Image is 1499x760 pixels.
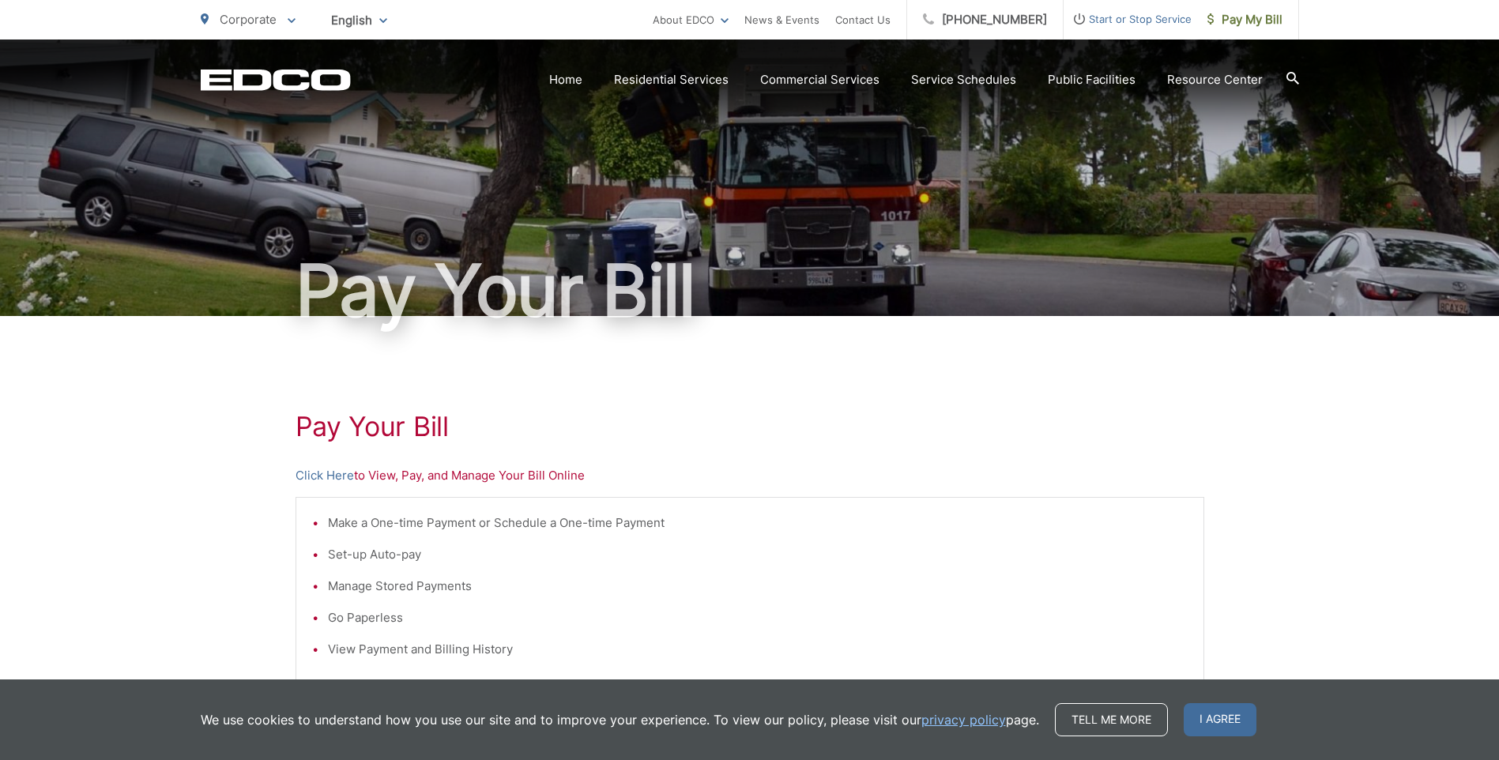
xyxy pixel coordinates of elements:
[201,69,351,91] a: EDCD logo. Return to the homepage.
[296,411,1204,442] h1: Pay Your Bill
[328,545,1188,564] li: Set-up Auto-pay
[1048,70,1136,89] a: Public Facilities
[1184,703,1256,736] span: I agree
[653,10,729,29] a: About EDCO
[911,70,1016,89] a: Service Schedules
[614,70,729,89] a: Residential Services
[549,70,582,89] a: Home
[328,577,1188,596] li: Manage Stored Payments
[328,640,1188,659] li: View Payment and Billing History
[328,514,1188,532] li: Make a One-time Payment or Schedule a One-time Payment
[1167,70,1263,89] a: Resource Center
[328,608,1188,627] li: Go Paperless
[744,10,819,29] a: News & Events
[296,466,1204,485] p: to View, Pay, and Manage Your Bill Online
[921,710,1006,729] a: privacy policy
[1055,703,1168,736] a: Tell me more
[201,710,1039,729] p: We use cookies to understand how you use our site and to improve your experience. To view our pol...
[835,10,891,29] a: Contact Us
[296,466,354,485] a: Click Here
[1207,10,1282,29] span: Pay My Bill
[760,70,879,89] a: Commercial Services
[201,251,1299,330] h1: Pay Your Bill
[319,6,399,34] span: English
[220,12,277,27] span: Corporate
